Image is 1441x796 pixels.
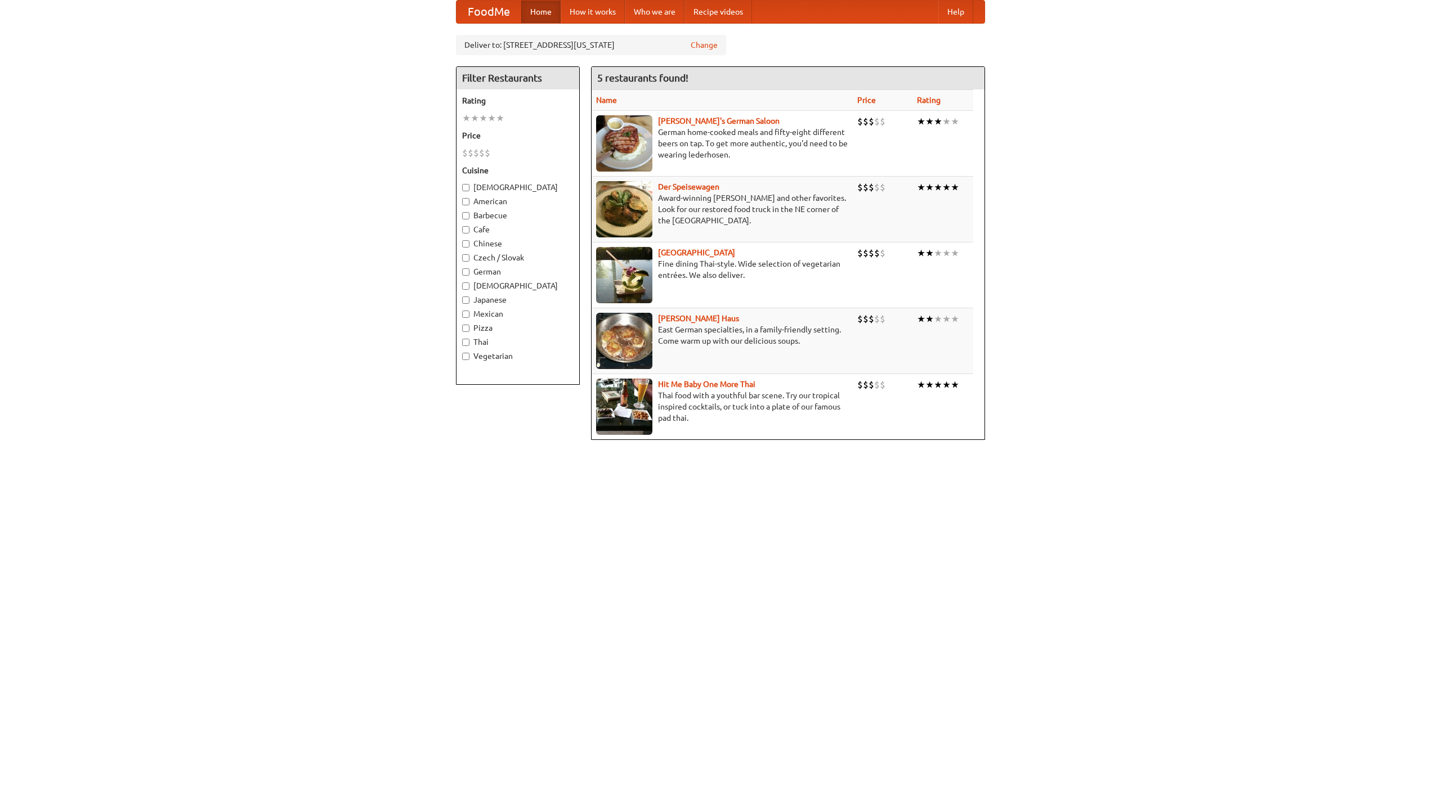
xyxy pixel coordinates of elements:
li: $ [863,115,869,128]
ng-pluralize: 5 restaurants found! [597,73,688,83]
a: Price [857,96,876,105]
li: $ [869,181,874,194]
a: Hit Me Baby One More Thai [658,380,755,389]
li: $ [857,247,863,259]
li: ★ [479,112,487,124]
li: $ [863,247,869,259]
li: ★ [471,112,479,124]
li: ★ [925,115,934,128]
img: babythai.jpg [596,379,652,435]
li: $ [473,147,479,159]
b: [GEOGRAPHIC_DATA] [658,248,735,257]
label: Chinese [462,238,574,249]
input: Thai [462,339,469,346]
li: ★ [951,115,959,128]
li: ★ [917,313,925,325]
li: $ [869,247,874,259]
input: Cafe [462,226,469,233]
label: Thai [462,336,574,348]
li: $ [857,181,863,194]
li: $ [869,313,874,325]
label: Czech / Slovak [462,252,574,263]
h5: Cuisine [462,165,574,176]
li: ★ [951,313,959,325]
li: ★ [917,379,925,391]
label: [DEMOGRAPHIC_DATA] [462,280,574,291]
h5: Price [462,130,574,141]
a: [PERSON_NAME] Haus [658,314,739,323]
li: ★ [917,247,925,259]
label: Mexican [462,308,574,320]
li: ★ [942,247,951,259]
li: ★ [917,181,925,194]
a: How it works [561,1,625,23]
li: $ [863,181,869,194]
a: [PERSON_NAME]'s German Saloon [658,116,780,125]
li: $ [468,147,473,159]
li: $ [880,181,885,194]
label: [DEMOGRAPHIC_DATA] [462,182,574,193]
input: Pizza [462,325,469,332]
li: $ [869,115,874,128]
li: ★ [951,247,959,259]
input: [DEMOGRAPHIC_DATA] [462,184,469,191]
li: ★ [925,181,934,194]
label: German [462,266,574,277]
li: $ [874,379,880,391]
li: $ [874,115,880,128]
label: Barbecue [462,210,574,221]
li: ★ [925,247,934,259]
li: ★ [942,379,951,391]
a: Help [938,1,973,23]
li: ★ [942,181,951,194]
li: $ [880,313,885,325]
li: $ [485,147,490,159]
h5: Rating [462,95,574,106]
input: American [462,198,469,205]
li: ★ [462,112,471,124]
a: Der Speisewagen [658,182,719,191]
li: ★ [487,112,496,124]
p: Thai food with a youthful bar scene. Try our tropical inspired cocktails, or tuck into a plate of... [596,390,848,424]
li: ★ [917,115,925,128]
li: ★ [951,379,959,391]
input: Mexican [462,311,469,318]
a: Change [691,39,718,51]
li: ★ [942,115,951,128]
li: $ [857,313,863,325]
li: $ [874,313,880,325]
h4: Filter Restaurants [457,67,579,89]
img: satay.jpg [596,247,652,303]
li: $ [880,379,885,391]
li: $ [874,181,880,194]
img: esthers.jpg [596,115,652,172]
input: Vegetarian [462,353,469,360]
label: American [462,196,574,207]
li: $ [880,115,885,128]
p: East German specialties, in a family-friendly setting. Come warm up with our delicious soups. [596,324,848,347]
label: Cafe [462,224,574,235]
a: Home [521,1,561,23]
li: ★ [942,313,951,325]
li: ★ [934,379,942,391]
input: [DEMOGRAPHIC_DATA] [462,282,469,290]
li: $ [462,147,468,159]
li: $ [863,313,869,325]
li: $ [869,379,874,391]
a: Rating [917,96,941,105]
a: Who we are [625,1,684,23]
a: Recipe videos [684,1,752,23]
li: ★ [934,181,942,194]
li: $ [874,247,880,259]
li: $ [880,247,885,259]
img: kohlhaus.jpg [596,313,652,369]
li: ★ [934,115,942,128]
input: Japanese [462,296,469,304]
a: FoodMe [457,1,521,23]
img: speisewagen.jpg [596,181,652,237]
li: ★ [925,313,934,325]
a: Name [596,96,617,105]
